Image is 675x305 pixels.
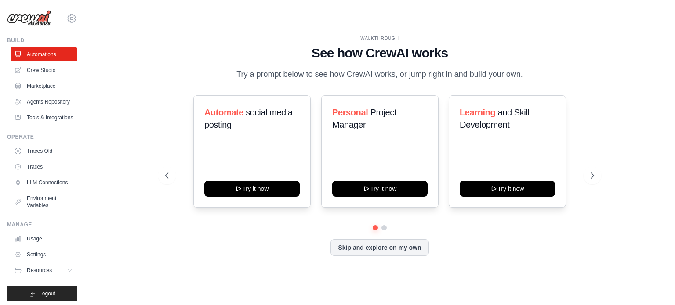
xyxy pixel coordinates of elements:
button: Try it now [204,181,300,197]
a: Environment Variables [11,191,77,212]
span: Resources [27,267,52,274]
span: Logout [39,290,55,297]
div: Build [7,37,77,44]
button: Logout [7,286,77,301]
span: Personal [332,108,368,117]
div: Operate [7,133,77,140]
button: Try it now [332,181,428,197]
a: Settings [11,248,77,262]
a: Usage [11,232,77,246]
div: Manage [7,221,77,228]
a: Traces Old [11,144,77,158]
a: LLM Connections [11,176,77,190]
a: Tools & Integrations [11,111,77,125]
span: Automate [204,108,243,117]
span: and Skill Development [460,108,529,129]
p: Try a prompt below to see how CrewAI works, or jump right in and build your own. [232,68,527,81]
div: WALKTHROUGH [165,35,594,42]
img: Logo [7,10,51,27]
a: Traces [11,160,77,174]
a: Crew Studio [11,63,77,77]
a: Agents Repository [11,95,77,109]
a: Marketplace [11,79,77,93]
span: Learning [460,108,495,117]
button: Try it now [460,181,555,197]
button: Skip and explore on my own [330,239,428,256]
span: Project Manager [332,108,396,129]
span: social media posting [204,108,293,129]
a: Automations [11,47,77,61]
h1: See how CrewAI works [165,45,594,61]
button: Resources [11,263,77,277]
